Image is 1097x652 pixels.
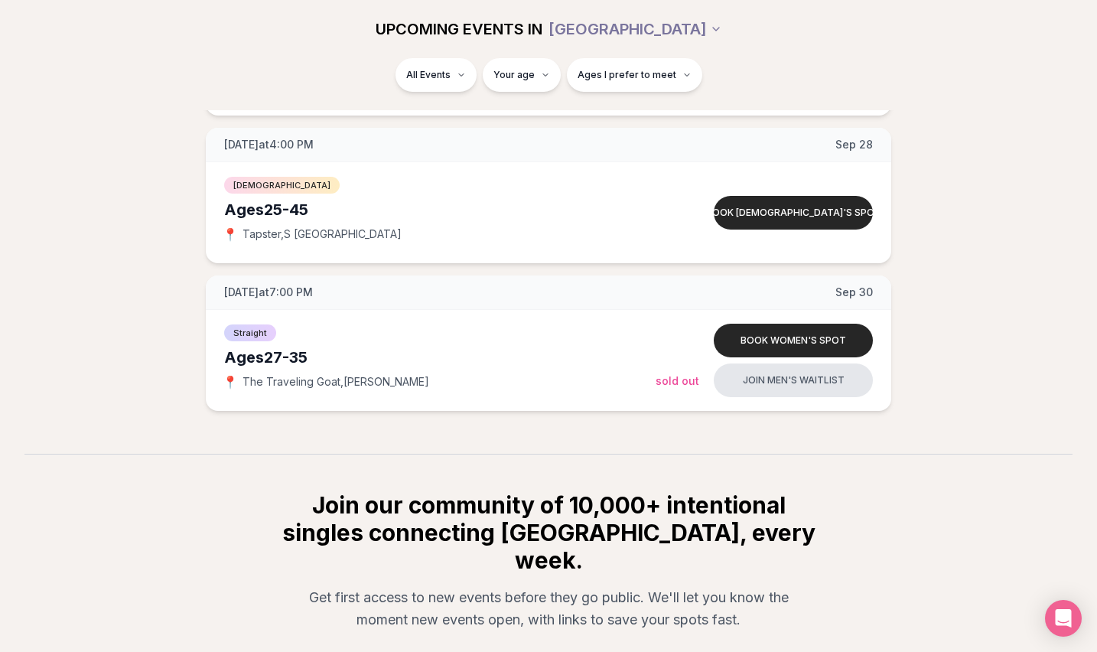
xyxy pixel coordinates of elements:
[279,491,818,574] h2: Join our community of 10,000+ intentional singles connecting [GEOGRAPHIC_DATA], every week.
[224,228,236,240] span: 📍
[835,137,873,152] span: Sep 28
[1045,600,1082,637] div: Open Intercom Messenger
[224,376,236,388] span: 📍
[578,69,676,81] span: Ages I prefer to meet
[396,58,477,92] button: All Events
[243,227,402,242] span: Tapster , S [GEOGRAPHIC_DATA]
[835,285,873,300] span: Sep 30
[714,324,873,357] button: Book women's spot
[291,586,806,631] p: Get first access to new events before they go public. We'll let you know the moment new events op...
[548,12,722,46] button: [GEOGRAPHIC_DATA]
[483,58,561,92] button: Your age
[656,374,699,387] span: Sold Out
[224,137,314,152] span: [DATE] at 4:00 PM
[376,18,542,40] span: UPCOMING EVENTS IN
[714,196,873,230] button: Book [DEMOGRAPHIC_DATA]'s spot
[714,363,873,397] button: Join men's waitlist
[243,374,429,390] span: The Traveling Goat , [PERSON_NAME]
[224,199,656,220] div: Ages 25-45
[224,347,656,368] div: Ages 27-35
[224,285,313,300] span: [DATE] at 7:00 PM
[567,58,702,92] button: Ages I prefer to meet
[224,324,276,341] span: Straight
[224,177,340,194] span: [DEMOGRAPHIC_DATA]
[406,69,451,81] span: All Events
[493,69,535,81] span: Your age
